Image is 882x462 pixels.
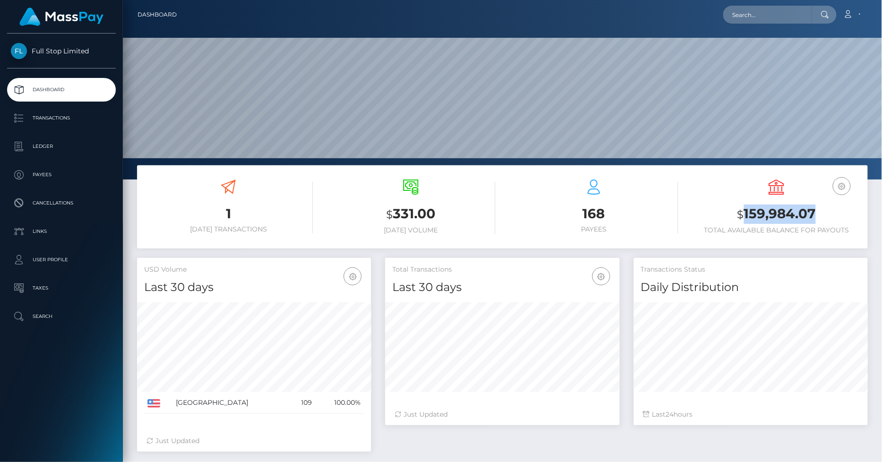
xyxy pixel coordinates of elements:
[392,265,612,274] h5: Total Transactions
[7,276,116,300] a: Taxes
[11,281,112,295] p: Taxes
[19,8,104,26] img: MassPay Logo
[289,392,315,414] td: 109
[7,47,116,55] span: Full Stop Limited
[11,83,112,97] p: Dashboard
[737,208,744,221] small: $
[315,392,364,414] td: 100.00%
[7,135,116,158] a: Ledger
[395,410,610,419] div: Just Updated
[7,248,116,272] a: User Profile
[692,226,861,234] h6: Total Available Balance for Payouts
[147,399,160,408] img: US.png
[11,111,112,125] p: Transactions
[641,279,861,296] h4: Daily Distribution
[147,436,362,446] div: Just Updated
[723,6,812,24] input: Search...
[11,309,112,324] p: Search
[327,205,496,224] h3: 331.00
[7,305,116,328] a: Search
[11,196,112,210] p: Cancellations
[7,78,116,102] a: Dashboard
[144,225,313,233] h6: [DATE] Transactions
[11,43,27,59] img: Full Stop Limited
[11,139,112,154] p: Ledger
[144,279,364,296] h4: Last 30 days
[327,226,496,234] h6: [DATE] Volume
[641,265,861,274] h5: Transactions Status
[692,205,861,224] h3: 159,984.07
[510,205,678,223] h3: 168
[7,191,116,215] a: Cancellations
[7,106,116,130] a: Transactions
[643,410,858,419] div: Last hours
[666,410,674,419] span: 24
[11,253,112,267] p: User Profile
[11,224,112,239] p: Links
[510,225,678,233] h6: Payees
[7,163,116,187] a: Payees
[392,279,612,296] h4: Last 30 days
[144,265,364,274] h5: USD Volume
[11,168,112,182] p: Payees
[138,5,177,25] a: Dashboard
[387,208,393,221] small: $
[7,220,116,243] a: Links
[173,392,290,414] td: [GEOGRAPHIC_DATA]
[144,205,313,223] h3: 1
